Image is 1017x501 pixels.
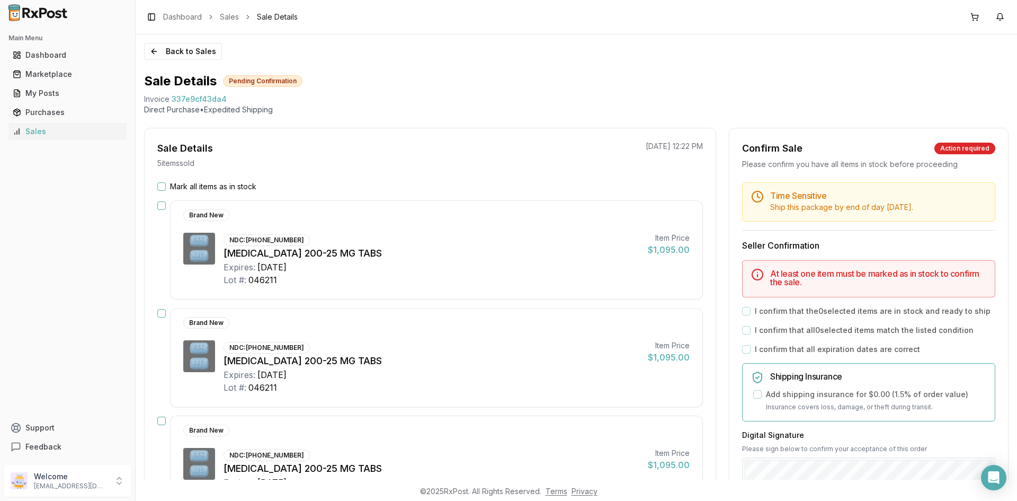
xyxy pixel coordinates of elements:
[13,126,122,137] div: Sales
[742,445,995,453] p: Please sign below to confirm your acceptance of this order
[546,487,567,496] a: Terms
[183,233,215,265] img: Descovy 200-25 MG TABS
[646,141,703,152] p: [DATE] 12:22 PM
[34,471,108,482] p: Welcome
[742,141,802,156] div: Confirm Sale
[144,43,222,60] button: Back to Sales
[766,389,968,400] label: Add shipping insurance for $0.00 ( 1.5 % of order value)
[224,261,255,274] div: Expires:
[8,34,127,42] h2: Main Menu
[13,88,122,99] div: My Posts
[220,12,239,22] a: Sales
[8,46,127,65] a: Dashboard
[257,476,287,489] div: [DATE]
[170,181,256,192] label: Mark all items as in stock
[183,209,229,221] div: Brand New
[144,104,1009,115] p: Direct Purchase • Expedited Shipping
[144,94,169,104] div: Invoice
[224,234,310,246] div: NDC: [PHONE_NUMBER]
[224,368,255,381] div: Expires:
[223,75,302,87] div: Pending Confirmation
[224,476,255,489] div: Expires:
[144,73,217,90] h1: Sale Details
[4,4,72,21] img: RxPost Logo
[648,233,690,243] div: Item Price
[248,381,277,394] div: 046211
[183,340,215,372] img: Descovy 200-25 MG TABS
[4,418,131,437] button: Support
[755,344,920,355] label: I confirm that all expiration dates are correct
[224,274,246,286] div: Lot #:
[8,84,127,103] a: My Posts
[224,450,310,461] div: NDC: [PHONE_NUMBER]
[4,66,131,83] button: Marketplace
[4,47,131,64] button: Dashboard
[248,274,277,286] div: 046211
[648,351,690,364] div: $1,095.00
[163,12,298,22] nav: breadcrumb
[8,65,127,84] a: Marketplace
[224,246,639,261] div: [MEDICAL_DATA] 200-25 MG TABS
[755,306,991,317] label: I confirm that the 0 selected items are in stock and ready to ship
[4,123,131,140] button: Sales
[770,269,986,286] h5: At least one item must be marked as in stock to confirm the sale.
[648,459,690,471] div: $1,095.00
[755,325,974,336] label: I confirm that all 0 selected items match the listed condition
[648,243,690,256] div: $1,095.00
[770,203,913,212] span: Ship this package by end of day [DATE] .
[770,372,986,381] h5: Shipping Insurance
[13,50,122,60] div: Dashboard
[257,261,287,274] div: [DATE]
[742,159,995,170] div: Please confirm you have all items in stock before proceeding
[224,381,246,394] div: Lot #:
[4,104,131,121] button: Purchases
[934,143,995,154] div: Action required
[648,340,690,351] div: Item Price
[8,122,127,141] a: Sales
[34,482,108,490] p: [EMAIL_ADDRESS][DOMAIN_NAME]
[13,107,122,118] div: Purchases
[4,85,131,102] button: My Posts
[13,69,122,80] div: Marketplace
[183,425,229,436] div: Brand New
[163,12,202,22] a: Dashboard
[257,12,298,22] span: Sale Details
[172,94,227,104] span: 337e9cf43da4
[648,448,690,459] div: Item Price
[766,402,986,412] p: Insurance covers loss, damage, or theft during transit.
[157,141,213,156] div: Sale Details
[224,354,639,368] div: [MEDICAL_DATA] 200-25 MG TABS
[742,239,995,252] h3: Seller Confirmation
[224,461,639,476] div: [MEDICAL_DATA] 200-25 MG TABS
[183,448,215,480] img: Descovy 200-25 MG TABS
[981,465,1006,490] div: Open Intercom Messenger
[11,472,28,489] img: User avatar
[257,368,287,381] div: [DATE]
[25,442,61,452] span: Feedback
[8,103,127,122] a: Purchases
[572,487,597,496] a: Privacy
[4,437,131,456] button: Feedback
[183,317,229,329] div: Brand New
[157,158,194,169] p: 5 item s sold
[224,342,310,354] div: NDC: [PHONE_NUMBER]
[770,191,986,200] h5: Time Sensitive
[742,430,995,441] h3: Digital Signature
